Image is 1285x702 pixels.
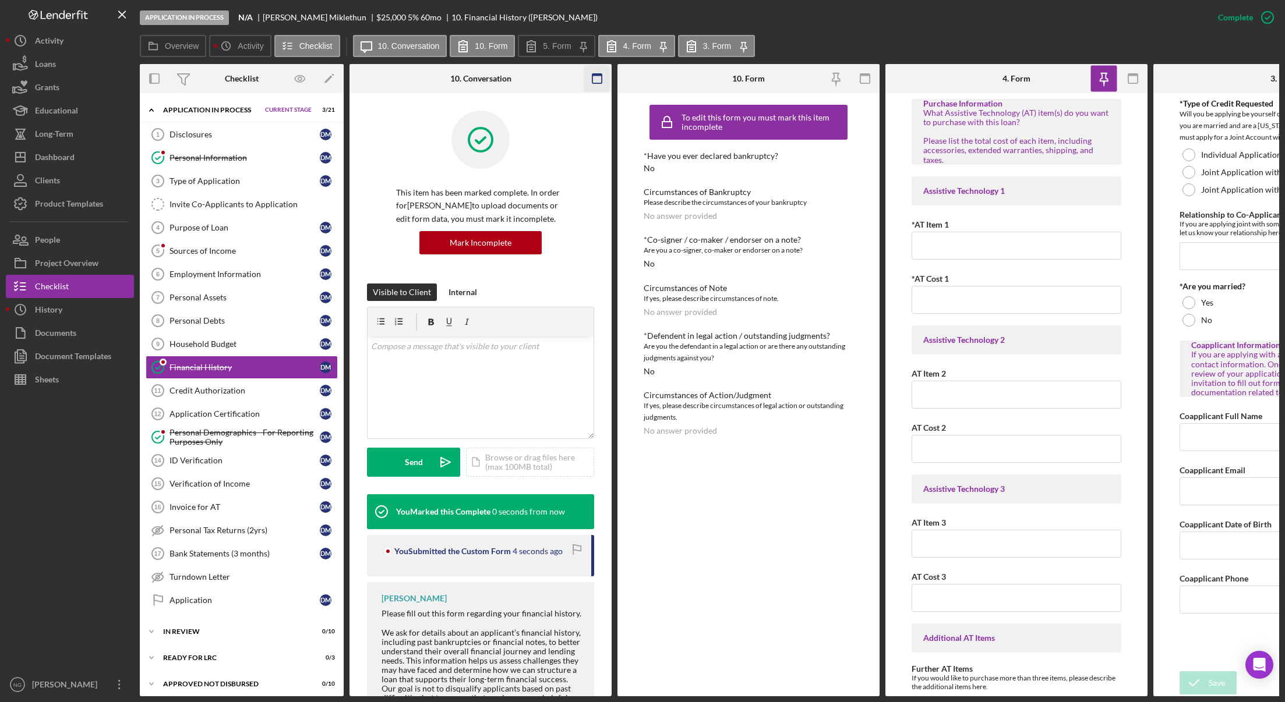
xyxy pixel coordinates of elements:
div: Ready for LRC [163,654,306,661]
b: N/A [238,13,253,22]
div: D M [320,478,331,490]
button: Educational [6,99,134,122]
div: Document Templates [35,345,111,371]
tspan: 1 [156,131,160,138]
button: Activity [209,35,271,57]
div: 10. Conversation [450,74,511,83]
tspan: 16 [154,504,161,510]
div: 60 mo [421,13,442,22]
div: Sources of Income [170,246,320,256]
label: AT Item 3 [912,517,946,527]
div: Household Budget [170,339,320,349]
div: Documents [35,321,76,348]
a: 3Type of ApplicationDM [146,169,338,193]
a: Loans [6,52,134,76]
button: Document Templates [6,345,134,368]
div: Are you a co-signer, co-maker or endorser on a note? [644,244,853,256]
div: D M [320,361,331,373]
div: No [644,367,655,376]
div: Application [170,595,320,605]
div: Assistive Technology 1 [923,186,1110,196]
div: D M [320,292,331,303]
button: 3. Form [678,35,755,57]
a: 1DisclosuresDM [146,123,338,146]
time: 2025-09-18 16:39 [492,507,565,516]
a: 7Personal AssetsDM [146,286,338,309]
button: History [6,298,134,321]
div: Personal Debts [170,316,320,325]
div: Product Templates [35,192,103,218]
label: Coapplicant Date of Birth [1180,519,1272,529]
label: Individual Application [1201,150,1282,159]
div: Invoice for AT [170,502,320,512]
a: Project Overview [6,251,134,275]
div: If yes, please describe circumstances of legal action or outstanding judgments. [644,400,853,423]
div: D M [320,524,331,536]
button: Checklist [274,35,340,57]
button: Checklist [6,275,134,298]
div: No answer provided [644,426,717,435]
a: Personal InformationDM [146,146,338,169]
div: Personal Demographics - For Reporting Purposes Only [170,428,320,446]
div: Approved Not Disbursed [163,680,306,687]
div: Personal Assets [170,293,320,302]
label: Checklist [299,41,333,51]
div: Internal [449,283,477,301]
div: *Co-signer / co-maker / endorser on a note? [644,235,853,244]
div: You Submitted the Custom Form [394,547,511,556]
a: 5Sources of IncomeDM [146,239,338,263]
div: 10. Financial History ([PERSON_NAME]) [451,13,598,22]
div: Dashboard [35,146,75,172]
div: D M [320,408,331,420]
a: Product Templates [6,192,134,215]
div: 0 / 10 [314,680,335,687]
div: Grants [35,76,59,102]
div: No [644,259,655,268]
label: *AT Item 1 [912,219,949,229]
tspan: 12 [154,410,161,417]
label: AT Item 2 [912,368,946,378]
div: Circumstances of Action/Judgment [644,391,853,400]
div: You Marked this Complete [396,507,490,516]
tspan: 14 [154,457,161,464]
label: 10. Conversation [378,41,440,51]
span: $25,000 [376,12,406,22]
div: What Assistive Technology (AT) item(s) do you want to purchase with this loan? Please list the to... [923,108,1110,165]
div: Open Intercom Messenger [1245,651,1273,679]
tspan: 9 [156,341,160,348]
label: Yes [1201,298,1213,307]
button: Overview [140,35,206,57]
button: Long-Term [6,122,134,146]
label: Coapplicant Full Name [1180,411,1262,421]
div: [PERSON_NAME] Miklethun [263,13,376,22]
button: 5. Form [518,35,595,57]
div: D M [320,222,331,233]
div: Project Overview [35,251,98,278]
button: Mark Incomplete [419,231,542,254]
div: People [35,228,60,254]
a: 15Verification of IncomeDM [146,472,338,495]
div: If you would like to purchase more than three items, please describe the additional items here. [912,673,1121,691]
a: Dashboard [6,146,134,169]
div: No answer provided [644,211,717,221]
div: D M [320,594,331,606]
div: Employment Information [170,270,320,279]
div: D M [320,152,331,164]
a: 16Invoice for ATDM [146,495,338,519]
text: NG [13,682,22,688]
div: D M [320,338,331,350]
div: Activity [35,29,63,55]
button: People [6,228,134,251]
div: Circumstances of Note [644,283,853,293]
a: Personal Demographics - For Reporting Purposes OnlyDM [146,426,338,449]
label: Activity [238,41,263,51]
div: Please describe the circumstances of your bankruptcy [644,197,853,208]
button: Send [367,448,460,477]
a: 11Credit AuthorizationDM [146,379,338,402]
label: Overview [165,41,199,51]
a: Personal Tax Returns (2yrs)DM [146,519,338,542]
